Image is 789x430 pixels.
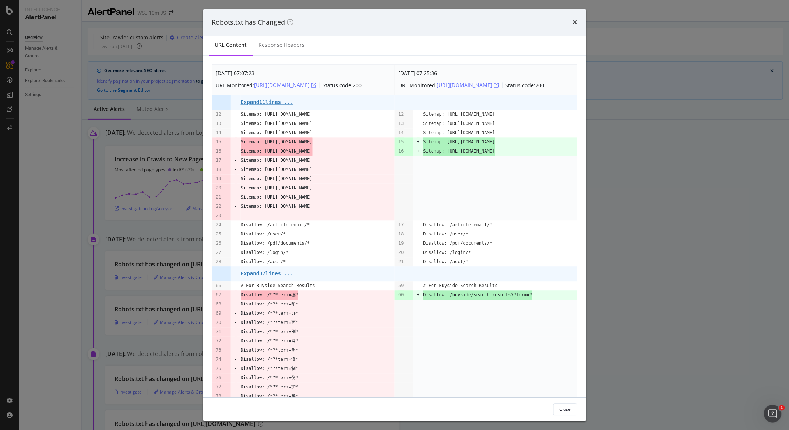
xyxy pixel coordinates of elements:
[398,147,404,156] pre: 16
[216,290,221,300] pre: 67
[423,220,493,230] pre: Disallow: /article_email/*
[216,373,221,382] pre: 76
[399,80,545,91] div: URL Monitored: Status code: 200
[216,137,221,147] pre: 15
[417,137,419,147] pre: +
[235,373,237,382] pre: -
[216,327,221,336] pre: 71
[423,281,498,290] pre: # For Buyside Search Results
[423,119,495,128] pre: Sitemap: [URL][DOMAIN_NAME]
[216,119,221,128] pre: 13
[423,110,495,119] pre: Sitemap: [URL][DOMAIN_NAME]
[216,257,221,266] pre: 28
[259,42,305,49] div: Response Headers
[235,156,237,165] pre: -
[235,364,237,373] pre: -
[216,69,362,78] div: [DATE] 07:07:23
[398,128,404,137] pre: 14
[241,99,293,105] pre: Expand 11 lines ...
[235,392,237,401] pre: -
[398,290,404,300] pre: 60
[216,193,221,202] pre: 21
[553,403,577,415] button: Close
[241,230,286,239] pre: Disallow: /user/*
[216,239,221,248] pre: 26
[423,239,493,248] pre: Disallow: /pdf/documents/*
[423,230,469,239] pre: Disallow: /user/*
[417,290,419,300] pre: +
[235,147,237,156] pre: -
[398,281,404,290] pre: 59
[235,290,237,300] pre: -
[241,174,313,183] pre: Sitemap: [URL][DOMAIN_NAME]
[216,392,221,401] pre: 78
[423,128,495,137] pre: Sitemap: [URL][DOMAIN_NAME]
[235,174,237,183] pre: -
[398,137,404,147] pre: 15
[235,300,237,309] pre: -
[241,300,299,309] pre: Disallow: /*?*term=印*
[235,309,237,318] pre: -
[216,110,221,119] pre: 12
[417,147,419,156] pre: +
[216,309,221,318] pre: 69
[241,239,310,248] pre: Disallow: /pdf/documents/*
[398,239,404,248] pre: 19
[254,82,317,89] a: [URL][DOMAIN_NAME]
[235,165,237,174] pre: -
[241,327,299,336] pre: Disallow: /*?*term=刚*
[235,346,237,355] pre: -
[235,355,237,364] pre: -
[423,290,532,300] span: Disallow: /buyside/search-results?*term=*
[764,405,782,423] iframe: Intercom live chat
[216,318,221,327] pre: 70
[398,119,404,128] pre: 13
[437,80,499,91] button: [URL][DOMAIN_NAME]
[437,82,499,89] a: [URL][DOMAIN_NAME]
[216,346,221,355] pre: 73
[241,271,293,277] pre: Expand 37 lines ...
[241,220,310,230] pre: Disallow: /article_email/*
[215,42,247,49] div: URL Content
[241,165,313,174] pre: Sitemap: [URL][DOMAIN_NAME]
[241,156,313,165] pre: Sitemap: [URL][DOMAIN_NAME]
[216,211,221,220] pre: 23
[241,257,286,266] pre: Disallow: /acct/*
[241,336,299,346] pre: Disallow: /*?*term=网*
[398,220,404,230] pre: 17
[241,373,299,382] pre: Disallow: /*?*term=仿*
[216,202,221,211] pre: 22
[235,183,237,193] pre: -
[216,156,221,165] pre: 17
[216,147,221,156] pre: 16
[398,248,404,257] pre: 20
[203,9,586,421] div: modal
[241,137,313,147] span: Sitemap: [URL][DOMAIN_NAME]
[423,137,495,147] span: Sitemap: [URL][DOMAIN_NAME]
[241,193,313,202] pre: Sitemap: [URL][DOMAIN_NAME]
[398,110,404,119] pre: 12
[216,300,221,309] pre: 68
[241,183,313,193] pre: Sitemap: [URL][DOMAIN_NAME]
[216,336,221,346] pre: 72
[216,364,221,373] pre: 75
[216,281,221,290] pre: 66
[241,147,313,156] span: Sitemap: [URL][DOMAIN_NAME]
[235,211,237,220] pre: -
[241,346,299,355] pre: Disallow: /*?*term=焦*
[216,183,221,193] pre: 20
[216,174,221,183] pre: 19
[241,392,299,401] pre: Disallow: /*?*term=雅*
[241,382,299,392] pre: Disallow: /*?*term=护*
[235,202,237,211] pre: -
[241,119,313,128] pre: Sitemap: [URL][DOMAIN_NAME]
[423,147,495,156] span: Sitemap: [URL][DOMAIN_NAME]
[216,165,221,174] pre: 18
[235,382,237,392] pre: -
[399,69,545,78] div: [DATE] 07:25:36
[241,248,289,257] pre: Disallow: /login/*
[235,327,237,336] pre: -
[216,80,362,91] div: URL Monitored: Status code: 200
[235,193,237,202] pre: -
